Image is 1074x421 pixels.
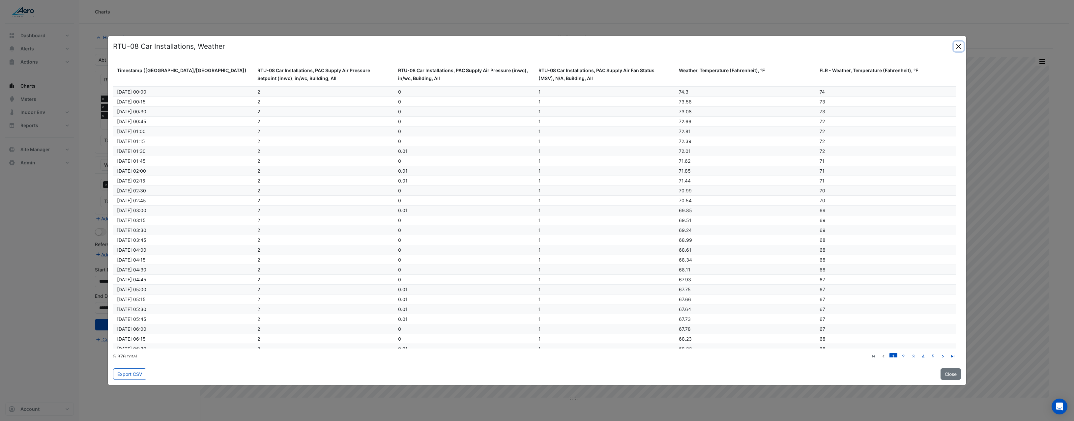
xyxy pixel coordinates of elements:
[538,316,541,322] span: 1
[820,158,825,164] span: 71
[398,346,408,351] span: 0.01
[117,119,146,124] span: 01/07/2025 00:45
[398,188,401,193] span: 0
[117,148,146,154] span: 01/07/2025 01:30
[679,247,691,253] span: 68.61
[398,148,408,154] span: 0.01
[257,316,260,322] span: 2
[538,168,541,174] span: 1
[538,326,541,332] span: 1
[880,353,887,360] a: go to previous page
[117,247,146,253] span: 01/07/2025 04:00
[538,287,541,292] span: 1
[538,208,541,213] span: 1
[117,316,146,322] span: 01/07/2025 05:45
[820,138,825,144] span: 72
[820,148,825,154] span: 72
[398,296,408,302] span: 0.01
[679,208,692,213] span: 69.85
[398,68,528,81] span: RTU-08 Car Installations, PAC Supply Air Pressure (inwc), in/wc, Building, All
[820,68,918,73] span: FLR - Weather, Temperature (Fahrenheit), °F
[820,247,826,253] span: 68
[538,109,541,114] span: 1
[117,296,146,302] span: 01/07/2025 05:15
[820,257,826,263] span: 68
[257,326,260,332] span: 2
[888,353,898,360] li: page 1
[820,99,825,104] span: 73
[398,316,408,322] span: 0.01
[679,89,688,95] span: 74.3
[117,109,146,114] span: 01/07/2025 00:30
[679,346,692,351] span: 68.88
[257,128,260,134] span: 2
[679,198,692,203] span: 70.54
[820,208,826,213] span: 69
[820,306,825,312] span: 67
[820,267,826,272] span: 68
[117,237,146,243] span: 01/07/2025 03:45
[117,158,146,164] span: 01/07/2025 01:45
[117,336,146,342] span: 01/07/2025 06:15
[538,346,541,351] span: 1
[538,227,541,233] span: 1
[679,306,691,312] span: 67.64
[928,353,938,360] li: page 5
[398,168,408,174] span: 0.01
[820,217,826,223] span: 69
[679,138,691,144] span: 72.39
[117,217,146,223] span: 01/07/2025 03:15
[257,109,260,114] span: 2
[679,277,691,282] span: 67.93
[257,148,260,154] span: 2
[898,353,908,360] li: page 2
[679,257,692,263] span: 68.34
[939,353,947,360] a: go to next page
[398,267,401,272] span: 0
[398,217,401,223] span: 0
[117,198,146,203] span: 01/07/2025 02:45
[941,368,961,380] button: Close
[870,353,878,360] a: go to first page
[679,336,692,342] span: 68.23
[398,306,408,312] span: 0.01
[257,119,260,124] span: 2
[679,99,692,104] span: 73.58
[117,257,146,263] span: 01/07/2025 04:15
[257,208,260,213] span: 2
[820,178,825,183] span: 71
[117,208,146,213] span: 01/07/2025 03:00
[257,168,260,174] span: 2
[113,63,253,87] datatable-header-cell: Timestamp (America/Chicago)
[538,217,541,223] span: 1
[113,368,146,380] button: Export CSV
[538,128,541,134] span: 1
[679,109,692,114] span: 73.08
[117,277,146,282] span: 01/07/2025 04:45
[538,306,541,312] span: 1
[398,227,401,233] span: 0
[257,138,260,144] span: 2
[820,109,825,114] span: 73
[538,158,541,164] span: 1
[257,237,260,243] span: 2
[257,247,260,253] span: 2
[679,217,691,223] span: 69.51
[679,267,690,272] span: 68.11
[398,198,401,203] span: 0
[117,99,146,104] span: 01/07/2025 00:15
[820,287,825,292] span: 67
[679,227,692,233] span: 69.24
[113,41,225,52] h4: RTU-08 Car Installations, Weather
[820,277,825,282] span: 67
[117,89,146,95] span: 01/07/2025 00:00
[398,99,401,104] span: 0
[820,346,826,351] span: 68
[257,277,260,282] span: 2
[117,138,145,144] span: 01/07/2025 01:15
[820,198,825,203] span: 70
[679,316,691,322] span: 67.73
[908,353,918,360] li: page 3
[257,158,260,164] span: 2
[918,353,928,360] li: page 4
